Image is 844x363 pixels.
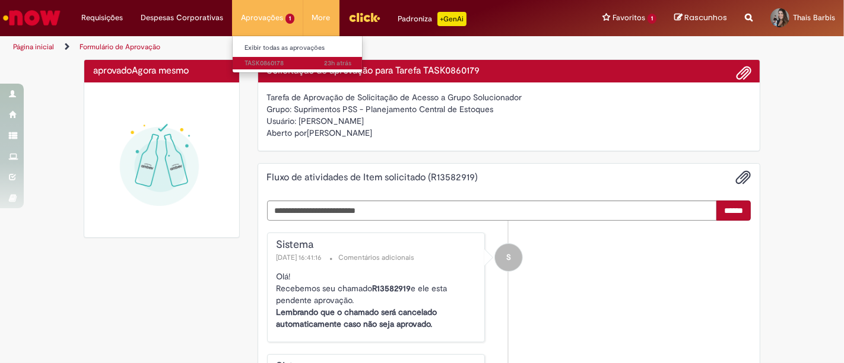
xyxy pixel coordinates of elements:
[267,127,307,139] label: Aberto por
[267,173,478,183] h2: Fluxo de atividades de Item solicitado (R13582919) Histórico de tíquete
[132,65,189,77] span: Agora mesmo
[267,115,751,127] div: Usuário: [PERSON_NAME]
[339,253,415,263] small: Comentários adicionais
[9,36,554,58] ul: Trilhas de página
[232,36,363,73] ul: Aprovações
[267,66,751,77] h4: Solicitação de aprovação para Tarefa TASK0860179
[277,270,479,330] p: Olá! Recebemos seu chamado e ele esta pendente aprovação.
[648,14,656,24] span: 1
[348,8,380,26] img: click_logo_yellow_360x200.png
[437,12,467,26] p: +GenAi
[398,12,467,26] div: Padroniza
[267,103,751,115] div: Grupo: Suprimentos PSS - Planejamento Central de Estoques
[373,283,411,294] b: R13582919
[267,200,718,220] textarea: Digite sua mensagem aqui...
[132,65,189,77] time: 01/10/2025 15:45:13
[613,12,645,24] span: Favoritos
[81,12,123,24] span: Requisições
[684,12,727,23] span: Rascunhos
[735,170,751,185] button: Adicionar anexos
[277,239,479,251] div: Sistema
[245,59,351,68] span: TASK0860178
[324,59,351,68] time: 30/09/2025 16:41:14
[495,244,522,271] div: System
[13,42,54,52] a: Página inicial
[267,127,751,142] div: [PERSON_NAME]
[285,14,294,24] span: 1
[233,42,363,55] a: Exibir todas as aprovações
[93,91,230,228] img: sucesso_1.gif
[277,253,325,262] span: [DATE] 16:41:16
[233,57,363,70] a: Aberto TASK0860178 :
[324,59,351,68] span: 23h atrás
[267,91,751,103] div: Tarefa de Aprovação de Solicitação de Acesso a Grupo Solucionador
[312,12,331,24] span: More
[80,42,160,52] a: Formulário de Aprovação
[793,12,835,23] span: Thais Barbis
[277,307,437,329] b: Lembrando que o chamado será cancelado automaticamente caso não seja aprovado.
[141,12,223,24] span: Despesas Corporativas
[1,6,62,30] img: ServiceNow
[506,243,511,272] span: S
[241,12,283,24] span: Aprovações
[93,66,230,77] h4: aprovado
[674,12,727,24] a: Rascunhos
